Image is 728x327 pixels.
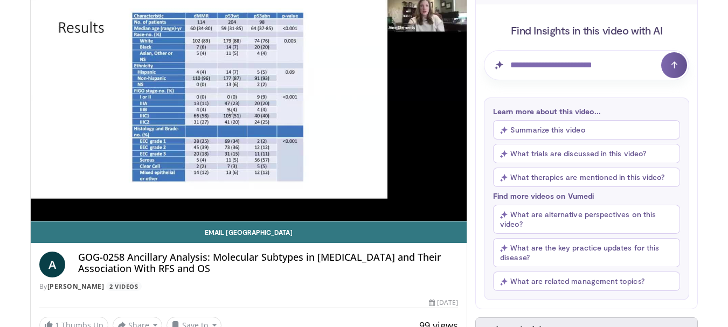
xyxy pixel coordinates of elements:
button: What are related management topics? [493,272,680,291]
div: By [39,282,459,291]
button: What are the key practice updates for this disease? [493,238,680,267]
h4: GOG-0258 Ancillary Analysis: Molecular Subtypes in [MEDICAL_DATA] and Their Association With RFS ... [78,252,459,275]
a: A [39,252,65,277]
div: [DATE] [429,298,458,308]
p: Learn more about this video... [493,107,680,116]
p: Find more videos on Vumedi [493,191,680,200]
a: Email [GEOGRAPHIC_DATA] [31,221,467,243]
a: 2 Videos [106,282,142,291]
button: What are alternative perspectives on this video? [493,205,680,234]
input: Question for AI [484,50,689,80]
button: What trials are discussed in this video? [493,144,680,163]
h4: Find Insights in this video with AI [484,23,689,37]
button: What therapies are mentioned in this video? [493,168,680,187]
button: Summarize this video [493,120,680,140]
a: [PERSON_NAME] [47,282,105,291]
